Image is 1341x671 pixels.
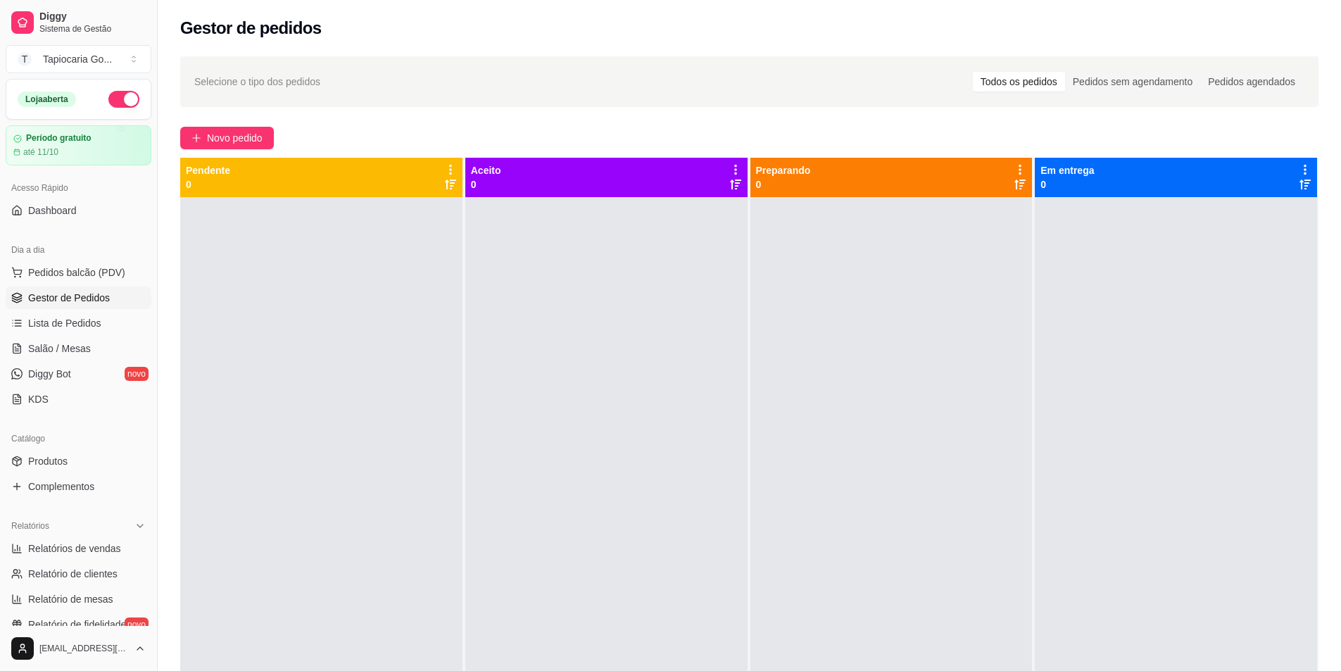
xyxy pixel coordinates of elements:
span: Dashboard [28,203,77,218]
span: Relatório de fidelidade [28,617,126,632]
span: Lista de Pedidos [28,316,101,330]
a: Salão / Mesas [6,337,151,360]
span: [EMAIL_ADDRESS][DOMAIN_NAME] [39,643,129,654]
span: Gestor de Pedidos [28,291,110,305]
div: Tapiocaria Go ... [43,52,112,66]
a: Diggy Botnovo [6,363,151,385]
a: Período gratuitoaté 11/10 [6,125,151,165]
p: Preparando [756,163,811,177]
a: Relatório de fidelidadenovo [6,613,151,636]
a: DiggySistema de Gestão [6,6,151,39]
a: KDS [6,388,151,410]
span: Selecione o tipo dos pedidos [194,74,320,89]
p: Em entrega [1040,163,1094,177]
p: 0 [1040,177,1094,192]
button: Select a team [6,45,151,73]
button: Pedidos balcão (PDV) [6,261,151,284]
span: Produtos [28,454,68,468]
h2: Gestor de pedidos [180,17,322,39]
button: Novo pedido [180,127,274,149]
span: Relatório de clientes [28,567,118,581]
span: T [18,52,32,66]
span: Pedidos balcão (PDV) [28,265,125,280]
article: até 11/10 [23,146,58,158]
a: Lista de Pedidos [6,312,151,334]
p: 0 [756,177,811,192]
div: Pedidos sem agendamento [1065,72,1200,92]
p: 0 [471,177,501,192]
a: Complementos [6,475,151,498]
div: Todos os pedidos [973,72,1065,92]
span: Novo pedido [207,130,263,146]
span: plus [191,133,201,143]
a: Gestor de Pedidos [6,287,151,309]
span: KDS [28,392,49,406]
a: Relatórios de vendas [6,537,151,560]
div: Dia a dia [6,239,151,261]
p: 0 [186,177,230,192]
span: Relatório de mesas [28,592,113,606]
div: Loja aberta [18,92,76,107]
p: Pendente [186,163,230,177]
p: Aceito [471,163,501,177]
button: Alterar Status [108,91,139,108]
span: Sistema de Gestão [39,23,146,35]
a: Dashboard [6,199,151,222]
article: Período gratuito [26,133,92,144]
span: Relatórios de vendas [28,541,121,556]
button: [EMAIL_ADDRESS][DOMAIN_NAME] [6,632,151,665]
span: Relatórios [11,520,49,532]
a: Relatório de mesas [6,588,151,610]
span: Complementos [28,479,94,494]
div: Catálogo [6,427,151,450]
a: Produtos [6,450,151,472]
span: Diggy [39,11,146,23]
div: Pedidos agendados [1200,72,1303,92]
span: Salão / Mesas [28,341,91,356]
div: Acesso Rápido [6,177,151,199]
span: Diggy Bot [28,367,71,381]
a: Relatório de clientes [6,563,151,585]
